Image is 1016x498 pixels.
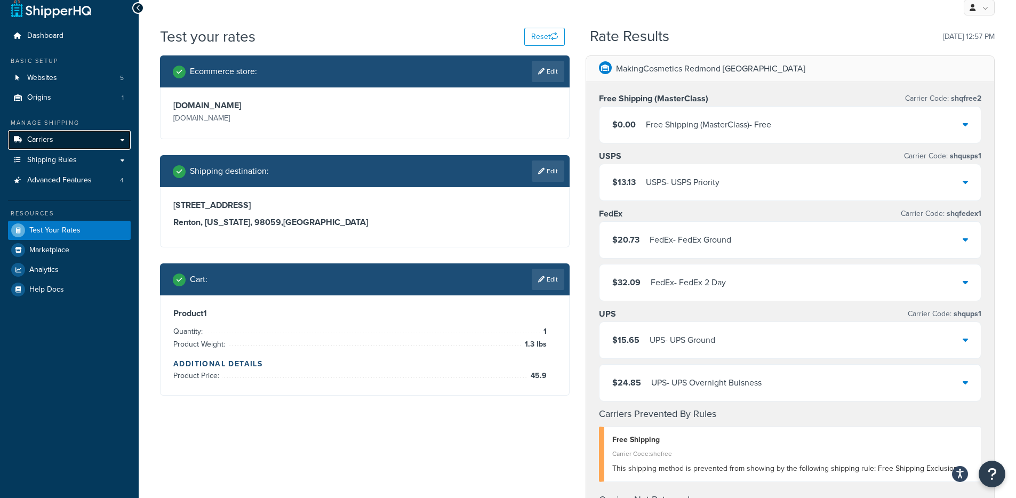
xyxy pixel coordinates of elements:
span: Shipping Rules [27,156,77,165]
div: FedEx - FedEx Ground [650,232,731,247]
div: Carrier Code: shqfree [612,446,973,461]
div: UPS - UPS Ground [650,333,715,348]
p: [DATE] 12:57 PM [943,29,995,44]
a: Shipping Rules [8,150,131,170]
span: $32.09 [612,276,641,288]
span: 4 [120,176,124,185]
h3: Free Shipping (MasterClass) [599,93,708,104]
h3: [STREET_ADDRESS] [173,200,556,211]
a: Help Docs [8,280,131,299]
div: FedEx - FedEx 2 Day [651,275,726,290]
h1: Test your rates [160,26,255,47]
span: Product Weight: [173,339,228,350]
span: 1 [541,325,547,338]
p: Carrier Code: [901,206,981,221]
h3: FedEx [599,208,622,219]
a: Websites5 [8,68,131,88]
a: Analytics [8,260,131,279]
h2: Ecommerce store : [190,67,257,76]
a: Dashboard [8,26,131,46]
li: Websites [8,68,131,88]
a: Marketplace [8,240,131,260]
h3: Renton, [US_STATE], 98059 , [GEOGRAPHIC_DATA] [173,217,556,228]
span: shqfedex1 [945,208,981,219]
span: Origins [27,93,51,102]
div: Resources [8,209,131,218]
span: shqups1 [951,308,981,319]
p: [DOMAIN_NAME] [173,111,362,126]
li: Origins [8,88,131,108]
a: Edit [532,269,564,290]
span: Test Your Rates [29,226,81,235]
h3: USPS [599,151,621,162]
a: Carriers [8,130,131,150]
div: Free Shipping [612,432,973,447]
h2: Shipping destination : [190,166,269,176]
p: Carrier Code: [904,149,981,164]
span: This shipping method is prevented from showing by the following shipping rule: Free Shipping Excl... [612,463,958,474]
a: Advanced Features4 [8,171,131,190]
h2: Rate Results [590,28,669,45]
span: 1 [122,93,124,102]
span: Product Price: [173,370,222,381]
span: Quantity: [173,326,205,337]
h2: Cart : [190,275,207,284]
span: 1.3 lbs [522,338,547,351]
span: 5 [120,74,124,83]
p: MakingCosmetics Redmond [GEOGRAPHIC_DATA] [616,61,805,76]
span: Advanced Features [27,176,92,185]
span: Marketplace [29,246,69,255]
span: $24.85 [612,376,641,389]
span: shqusps1 [948,150,981,162]
span: Analytics [29,266,59,275]
div: UPS - UPS Overnight Buisness [651,375,762,390]
a: Origins1 [8,88,131,108]
a: Edit [532,160,564,182]
h4: Carriers Prevented By Rules [599,407,982,421]
span: $15.65 [612,334,639,346]
div: USPS - USPS Priority [646,175,719,190]
h4: Additional Details [173,358,556,370]
button: Reset [524,28,565,46]
div: Free Shipping (MasterClass) - Free [646,117,771,132]
span: $13.13 [612,176,636,188]
span: $20.73 [612,234,639,246]
li: Advanced Features [8,171,131,190]
div: Manage Shipping [8,118,131,127]
span: Carriers [27,135,53,144]
p: Carrier Code: [908,307,981,322]
h3: Product 1 [173,308,556,319]
span: 45.9 [528,370,547,382]
h3: UPS [599,309,616,319]
h3: [DOMAIN_NAME] [173,100,362,111]
span: Help Docs [29,285,64,294]
a: Test Your Rates [8,221,131,240]
span: Websites [27,74,57,83]
span: shqfree2 [949,93,981,104]
button: Open Resource Center [979,461,1005,487]
p: Carrier Code: [905,91,981,106]
div: Basic Setup [8,57,131,66]
span: Dashboard [27,31,63,41]
span: $0.00 [612,118,636,131]
a: Edit [532,61,564,82]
